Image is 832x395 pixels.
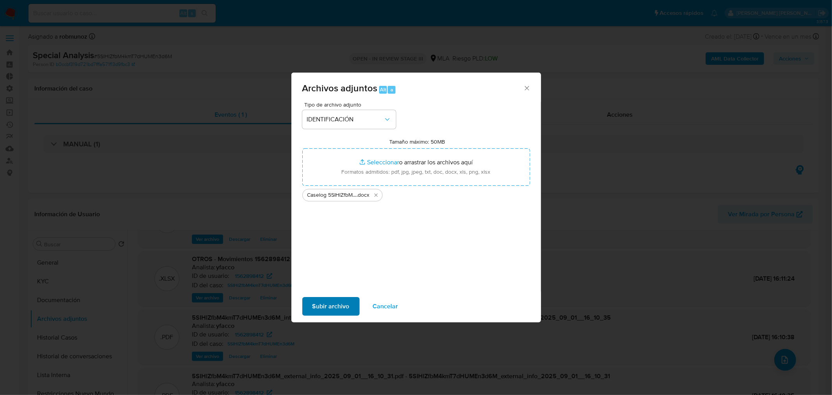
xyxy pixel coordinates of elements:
ul: Archivos seleccionados [302,186,530,201]
span: Archivos adjuntos [302,81,378,95]
span: .docx [357,191,370,199]
button: IDENTIFICACIÓN [302,110,396,129]
button: Subir archivo [302,297,360,316]
button: Cancelar [363,297,408,316]
span: Subir archivo [312,298,349,315]
span: Cancelar [373,298,398,315]
span: Tipo de archivo adjunto [304,102,398,107]
button: Cerrar [523,84,530,91]
button: Eliminar Caselog 5SIHlZfbM4kmT7dHUMEn3d6M_VII.docx [371,190,381,200]
span: Caselog 5SIHlZfbM4kmT7dHUMEn3d6M_VII [307,191,357,199]
span: IDENTIFICACIÓN [307,116,383,123]
span: a [390,86,393,93]
span: Alt [380,86,386,93]
label: Tamaño máximo: 50MB [389,138,445,145]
